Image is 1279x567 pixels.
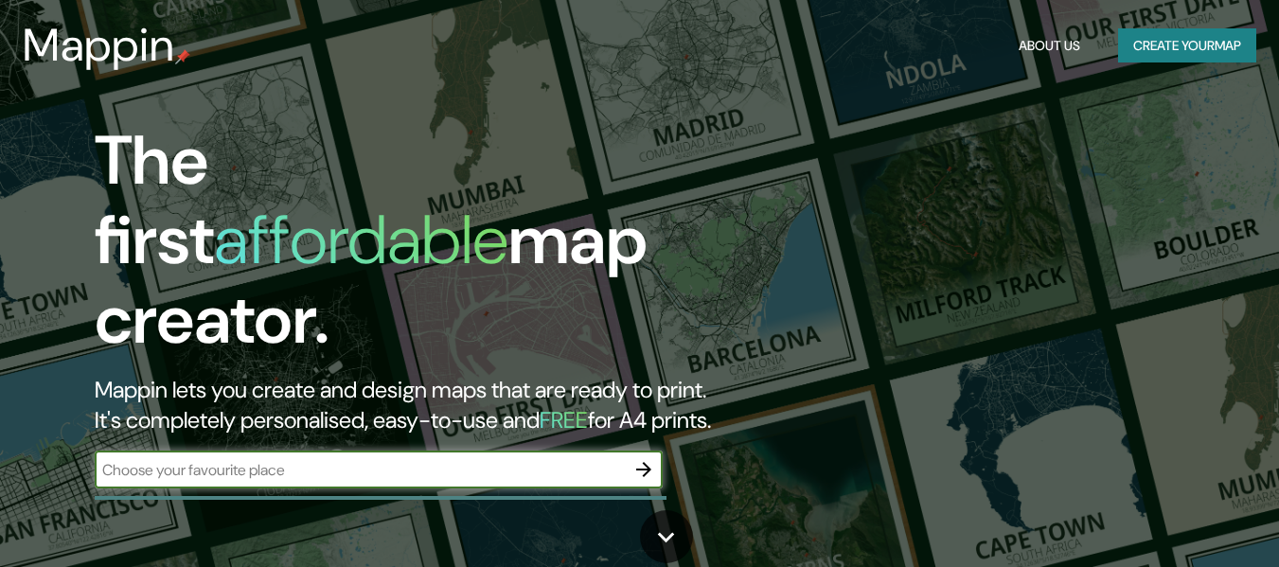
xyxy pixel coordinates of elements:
button: Create yourmap [1118,28,1256,63]
h2: Mappin lets you create and design maps that are ready to print. It's completely personalised, eas... [95,375,735,435]
input: Choose your favourite place [95,459,625,481]
h1: affordable [214,196,508,284]
img: mappin-pin [175,49,190,64]
h3: Mappin [23,19,175,72]
h5: FREE [540,405,588,434]
h1: The first map creator. [95,121,735,375]
iframe: Help widget launcher [1110,493,1258,546]
button: About Us [1011,28,1088,63]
